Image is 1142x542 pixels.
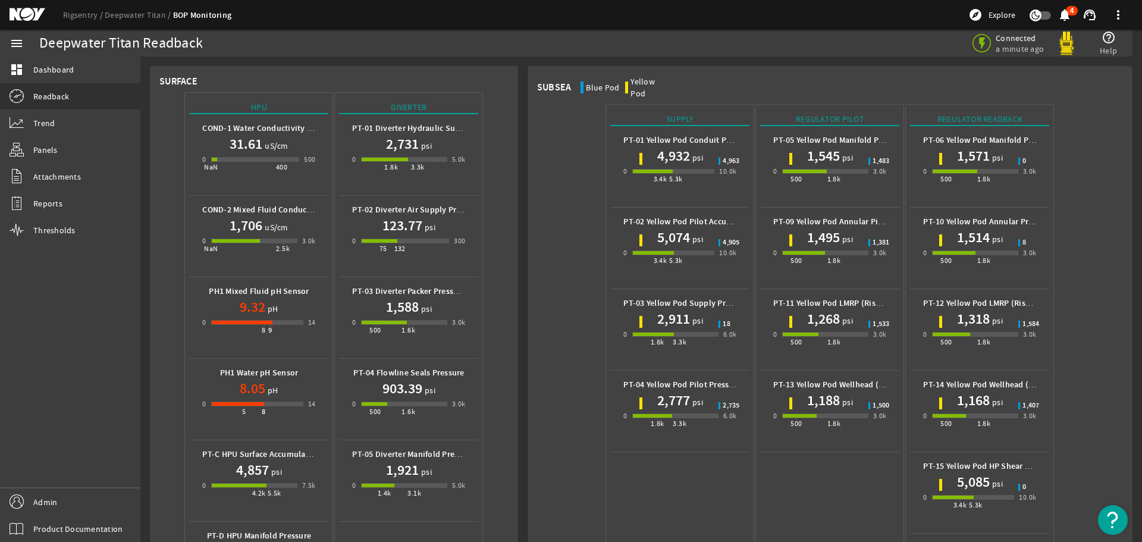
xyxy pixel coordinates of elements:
[623,216,790,227] b: PT-02 Yellow Pod Pilot Accumulator Pressure
[790,255,802,267] div: 500
[623,297,749,309] b: PT-03 Yellow Pod Supply Pressure
[773,328,777,340] div: 0
[651,336,664,348] div: 1.8k
[262,324,265,336] div: 8
[623,165,627,177] div: 0
[454,235,465,247] div: 300
[657,146,690,165] h1: 4,932
[651,418,664,430] div: 1.8k
[202,235,206,247] div: 0
[623,134,753,146] b: PT-01 Yellow Pod Conduit Pressure
[353,367,464,378] b: PT-04 Flowline Seals Pressure
[105,10,173,20] a: Deepwater Titan
[452,153,466,165] div: 5.0k
[352,235,356,247] div: 0
[159,76,197,87] div: Surface
[690,233,703,245] span: psi
[1100,45,1117,57] span: Help
[923,460,1075,472] b: PT-15 Yellow Pod HP Shear Ram Pressure
[723,328,737,340] div: 6.0k
[957,472,990,491] h1: 5,085
[790,418,802,430] div: 500
[339,101,478,114] div: Diverter
[827,173,841,185] div: 1.8k
[252,487,266,499] div: 4.2k
[910,113,1049,126] div: Regulator Readback
[940,418,952,430] div: 500
[773,379,1035,390] b: PT-13 Yellow Pod Wellhead (Stack) Connector Regulator Pilot Pressure
[923,410,927,422] div: 0
[957,391,990,410] h1: 1,168
[1055,32,1078,55] img: Yellowpod.svg
[673,418,686,430] div: 3.3k
[411,161,425,173] div: 3.3k
[1022,402,1039,409] span: 1,407
[394,243,406,255] div: 132
[996,33,1046,43] span: Connected
[262,221,288,233] span: uS/cm
[773,410,777,422] div: 0
[989,9,1015,21] span: Explore
[790,336,802,348] div: 500
[352,449,474,460] b: PT-05 Diverter Manifold Pressure
[723,158,739,165] span: 4,963
[657,391,690,410] h1: 2,777
[33,90,69,102] span: Readback
[1098,505,1128,535] button: Open Resource Center
[352,153,356,165] div: 0
[807,228,840,247] h1: 1,495
[610,113,749,126] div: Supply
[352,317,356,328] div: 0
[189,101,328,114] div: HPU
[807,309,840,328] h1: 1,268
[923,216,1052,227] b: PT-10 Yellow Pod Annular Pressure
[1022,484,1026,491] span: 0
[957,228,990,247] h1: 1,514
[623,247,627,259] div: 0
[230,216,262,235] h1: 1,706
[419,466,432,478] span: psi
[202,317,206,328] div: 0
[923,165,927,177] div: 0
[807,391,840,410] h1: 1,188
[1083,8,1097,22] mat-icon: support_agent
[719,165,736,177] div: 10.0k
[236,460,269,480] h1: 4,857
[369,406,381,418] div: 500
[401,406,415,418] div: 1.6k
[352,204,481,215] b: PT-02 Diverter Air Supply Pressure
[382,216,422,235] h1: 123.77
[1104,1,1132,29] button: more_vert
[369,324,381,336] div: 500
[723,321,730,328] span: 18
[827,336,841,348] div: 1.8k
[957,146,990,165] h1: 1,571
[204,243,218,255] div: NaN
[977,173,991,185] div: 1.8k
[268,324,272,336] div: 9
[990,315,1003,327] span: psi
[207,530,312,541] b: PT-D HPU Manifold Pressure
[63,10,105,20] a: Rigsentry
[940,336,952,348] div: 500
[386,460,419,480] h1: 1,921
[773,247,777,259] div: 0
[773,165,777,177] div: 0
[953,499,967,511] div: 3.4k
[33,496,57,508] span: Admin
[723,410,737,422] div: 6.0k
[923,491,927,503] div: 0
[386,134,419,153] h1: 2,731
[873,239,889,246] span: 1,381
[262,140,288,152] span: uS/cm
[265,384,278,396] span: pH
[873,321,889,328] span: 1,533
[202,449,350,460] b: PT-C HPU Surface Accumulator Pressure
[202,153,206,165] div: 0
[262,406,265,418] div: 8
[422,221,435,233] span: psi
[873,410,887,422] div: 3.0k
[382,379,422,398] h1: 903.39
[33,171,81,183] span: Attachments
[760,113,899,126] div: Regulator Pilot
